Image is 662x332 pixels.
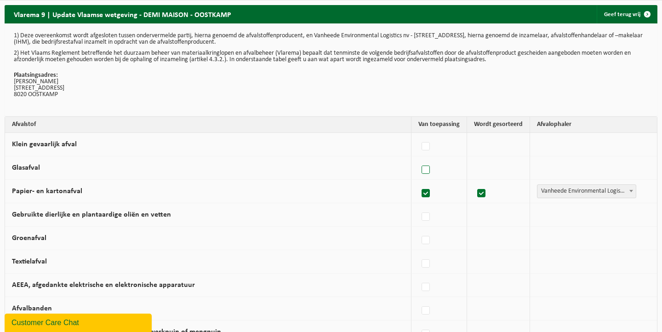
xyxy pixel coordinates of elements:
[14,72,58,79] strong: Plaatsingsadres:
[5,117,411,133] th: Afvalstof
[12,281,195,289] label: AEEA, afgedankte elektrische en elektronische apparatuur
[12,305,52,312] label: Afvalbanden
[5,312,154,332] iframe: chat widget
[12,235,46,242] label: Groenafval
[14,50,648,63] p: 2) Het Vlaams Reglement betreffende het duurzaam beheer van materiaalkringlopen en afvalbeheer (V...
[5,5,240,23] h2: Vlarema 9 | Update Vlaamse wetgeving - DEMI MAISON - OOSTKAMP
[12,211,171,218] label: Gebruikte dierlijke en plantaardige oliën en vetten
[537,184,636,198] span: Vanheede Environmental Logistics
[12,258,47,265] label: Textielafval
[467,117,530,133] th: Wordt gesorteerd
[597,5,656,23] a: Geef terug vrij
[12,188,82,195] label: Papier- en kartonafval
[537,185,636,198] span: Vanheede Environmental Logistics
[14,33,648,46] p: 1) Deze overeenkomst wordt afgesloten tussen ondervermelde partij, hierna genoemd de afvalstoffen...
[12,164,40,172] label: Glasafval
[14,72,648,98] p: [PERSON_NAME] [STREET_ADDRESS] 8020 OOSTKAMP
[530,117,657,133] th: Afvalophaler
[12,141,77,148] label: Klein gevaarlijk afval
[411,117,467,133] th: Van toepassing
